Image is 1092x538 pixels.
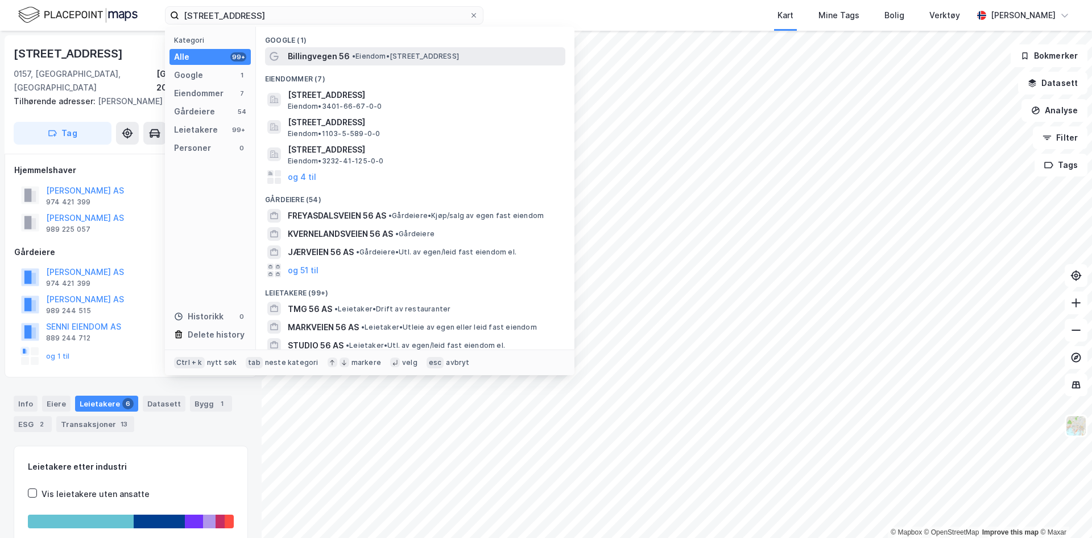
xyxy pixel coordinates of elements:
span: Eiendom • 3232-41-125-0-0 [288,157,384,166]
span: [STREET_ADDRESS] [288,143,561,157]
div: Leietakere [75,396,138,412]
span: Eiendom • 3401-66-67-0-0 [288,102,382,111]
span: Eiendom • 1103-5-589-0-0 [288,129,380,138]
div: Hjemmelshaver [14,163,247,177]
div: Ctrl + k [174,357,205,368]
div: Verktøy [929,9,960,22]
span: [STREET_ADDRESS] [288,116,561,129]
div: velg [402,358,417,367]
div: [PERSON_NAME] Gate 18c [14,95,239,108]
span: MARKVEIEN 56 AS [288,321,359,334]
div: 0157, [GEOGRAPHIC_DATA], [GEOGRAPHIC_DATA] [14,67,156,95]
button: og 51 til [288,264,318,277]
div: Vis leietakere uten ansatte [42,487,150,501]
button: Analyse [1021,99,1087,122]
div: Eiendommer (7) [256,65,574,86]
span: Gårdeiere • Kjøp/salg av egen fast eiendom [388,211,544,220]
div: 989 225 057 [46,225,90,234]
span: • [356,248,359,256]
a: OpenStreetMap [924,528,979,536]
span: • [361,323,365,331]
div: 0 [237,312,246,321]
div: Alle [174,50,189,64]
div: 54 [237,107,246,116]
div: Bolig [884,9,904,22]
div: Bygg [190,396,232,412]
div: tab [246,357,263,368]
span: Tilhørende adresser: [14,96,98,106]
span: Leietaker • Utleie av egen eller leid fast eiendom [361,323,537,332]
div: Gårdeiere [14,245,247,259]
span: • [388,211,392,220]
div: [STREET_ADDRESS] [14,44,125,63]
div: Info [14,396,38,412]
div: ESG [14,416,52,432]
button: Filter [1033,126,1087,149]
div: nytt søk [207,358,237,367]
a: Improve this map [982,528,1039,536]
span: FREYASDALSVEIEN 56 AS [288,209,386,223]
button: Datasett [1018,72,1087,95]
div: 1 [237,71,246,80]
div: 99+ [230,52,246,61]
span: JÆRVEIEN 56 AS [288,245,354,259]
span: • [334,305,338,313]
div: Google [174,68,203,82]
div: Historikk [174,310,224,323]
button: Tags [1035,154,1087,176]
span: TMG 56 AS [288,302,332,316]
span: • [395,229,399,238]
input: Søk på adresse, matrikkel, gårdeiere, leietakere eller personer [179,7,469,24]
div: 0 [237,143,246,153]
div: 974 421 399 [46,279,90,288]
div: 2 [36,418,47,430]
div: Gårdeiere [174,105,215,118]
button: Bokmerker [1011,44,1087,67]
a: Mapbox [891,528,922,536]
div: 889 244 712 [46,334,90,343]
div: markere [351,358,381,367]
div: Kart [777,9,793,22]
iframe: Chat Widget [1035,483,1092,538]
div: Google (1) [256,27,574,47]
div: Mine Tags [818,9,859,22]
span: • [346,341,349,350]
button: og 4 til [288,170,316,184]
div: Transaksjoner [56,416,134,432]
div: [GEOGRAPHIC_DATA], 207/325 [156,67,248,95]
div: Gårdeiere (54) [256,186,574,207]
span: Leietaker • Utl. av egen/leid fast eiendom el. [346,341,505,350]
div: 13 [118,418,130,430]
span: KVERNELANDSVEIEN 56 AS [288,227,393,241]
div: Eiere [42,396,71,412]
div: Datasett [143,396,185,412]
div: Leietakere etter industri [28,460,234,474]
div: 6 [122,398,134,409]
span: Eiendom • [STREET_ADDRESS] [352,52,459,61]
div: neste kategori [265,358,318,367]
div: Kategori [174,36,251,44]
div: Kontrollprogram for chat [1035,483,1092,538]
div: Personer [174,141,211,155]
div: 1 [216,398,227,409]
div: 974 421 399 [46,198,90,207]
img: Z [1065,415,1087,437]
div: 99+ [230,125,246,134]
span: STUDIO 56 AS [288,339,344,352]
div: [PERSON_NAME] [991,9,1056,22]
div: Leietakere (99+) [256,280,574,300]
div: 7 [237,89,246,98]
div: 989 244 515 [46,306,91,315]
div: Delete history [188,328,245,342]
span: • [352,52,355,60]
div: Eiendommer [174,87,224,100]
span: [STREET_ADDRESS] [288,88,561,102]
span: Gårdeiere • Utl. av egen/leid fast eiendom el. [356,248,516,257]
img: logo.f888ab2527a4732fd821a326f86c7f29.svg [18,5,138,25]
div: Leietakere [174,123,218,137]
div: avbryt [446,358,469,367]
span: Gårdeiere [395,229,435,239]
span: Leietaker • Drift av restauranter [334,305,450,314]
button: Tag [14,122,111,145]
span: Billingvegen 56 [288,50,350,63]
